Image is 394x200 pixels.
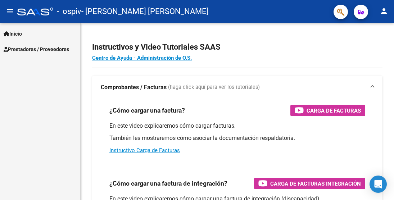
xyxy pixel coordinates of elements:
span: (haga click aquí para ver los tutoriales) [168,83,260,91]
mat-expansion-panel-header: Comprobantes / Facturas (haga click aquí para ver los tutoriales) [92,76,382,99]
button: Carga de Facturas Integración [254,178,365,189]
span: - [PERSON_NAME] [PERSON_NAME] [81,4,209,19]
span: Carga de Facturas [307,106,361,115]
span: Carga de Facturas Integración [270,179,361,188]
p: En este video explicaremos cómo cargar facturas. [109,122,365,130]
a: Instructivo Carga de Facturas [109,147,180,154]
a: Centro de Ayuda - Administración de O.S. [92,55,192,61]
button: Carga de Facturas [290,105,365,116]
mat-icon: menu [6,7,14,15]
span: - ospiv [57,4,81,19]
div: Open Intercom Messenger [370,176,387,193]
span: Prestadores / Proveedores [4,45,69,53]
h3: ¿Cómo cargar una factura de integración? [109,178,227,188]
h3: ¿Cómo cargar una factura? [109,105,185,115]
strong: Comprobantes / Facturas [101,83,167,91]
span: Inicio [4,30,22,38]
p: También les mostraremos cómo asociar la documentación respaldatoria. [109,134,365,142]
mat-icon: person [380,7,388,15]
h2: Instructivos y Video Tutoriales SAAS [92,40,382,54]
